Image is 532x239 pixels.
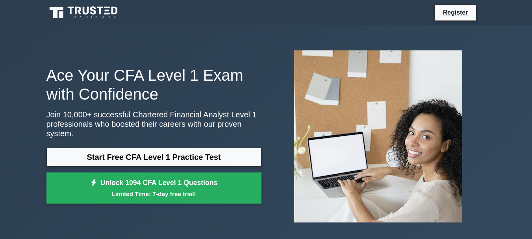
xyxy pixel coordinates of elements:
[46,172,261,204] a: Unlock 1094 CFA Level 1 QuestionsLimited Time: 7-day free trial!
[46,66,261,104] h1: Ace Your CFA Level 1 Exam with Confidence
[438,7,473,17] a: Register
[56,189,252,198] small: Limited Time: 7-day free trial!
[46,110,261,138] p: Join 10,000+ successful Chartered Financial Analyst Level 1 professionals who boosted their caree...
[46,148,261,167] a: Start Free CFA Level 1 Practice Test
